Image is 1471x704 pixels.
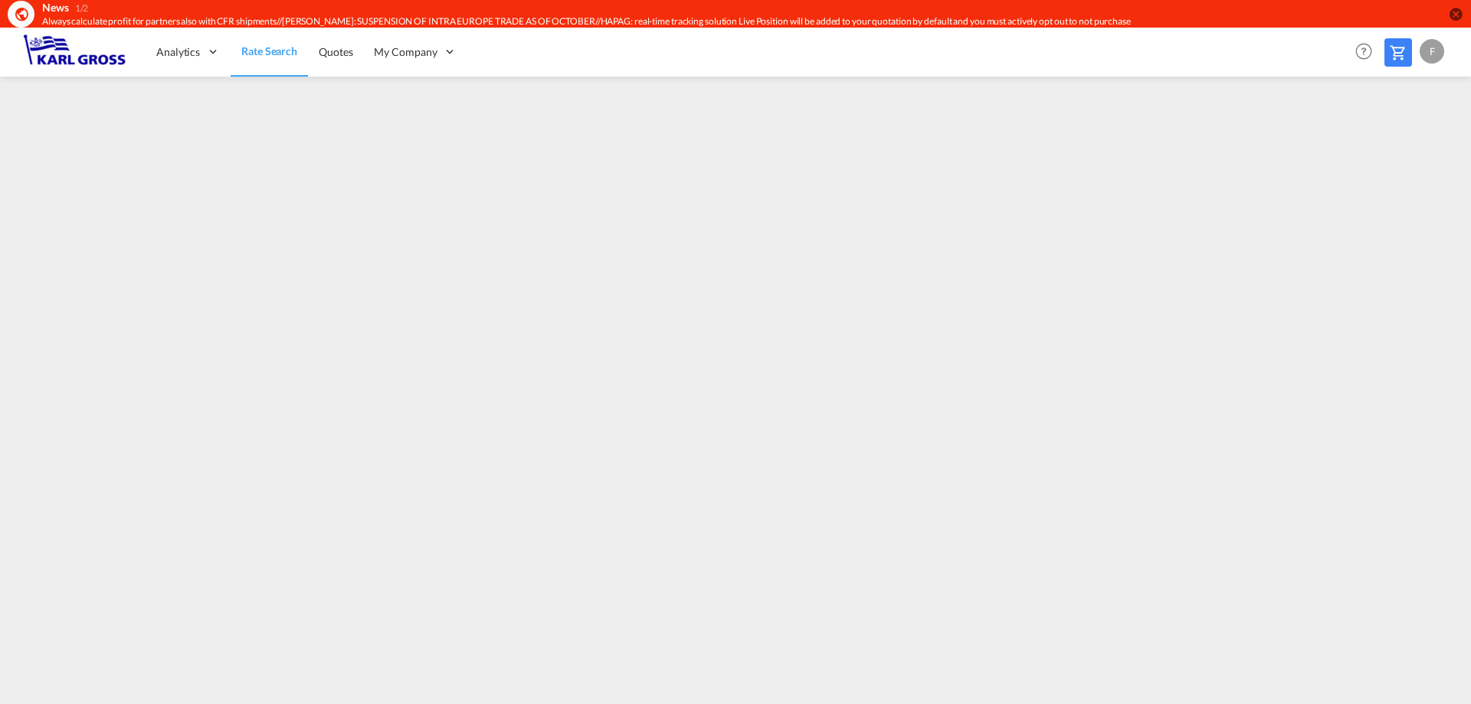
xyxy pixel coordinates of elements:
div: Analytics [146,27,231,77]
div: 1/2 [75,2,89,15]
span: Help [1351,38,1377,64]
span: Analytics [156,44,200,60]
div: Always calculate profit for partners also with CFR shipments//YANG MING: SUSPENSION OF INTRA EURO... [42,15,1245,28]
button: icon-close-circle [1448,6,1463,21]
div: F [1420,39,1444,64]
div: Help [1351,38,1384,66]
span: My Company [374,44,437,60]
img: 3269c73066d711f095e541db4db89301.png [23,34,126,69]
a: Rate Search [231,27,308,77]
div: My Company [363,27,467,77]
span: Rate Search [241,44,297,57]
a: Quotes [308,27,363,77]
span: Quotes [319,45,352,58]
md-icon: icon-earth [14,6,29,21]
